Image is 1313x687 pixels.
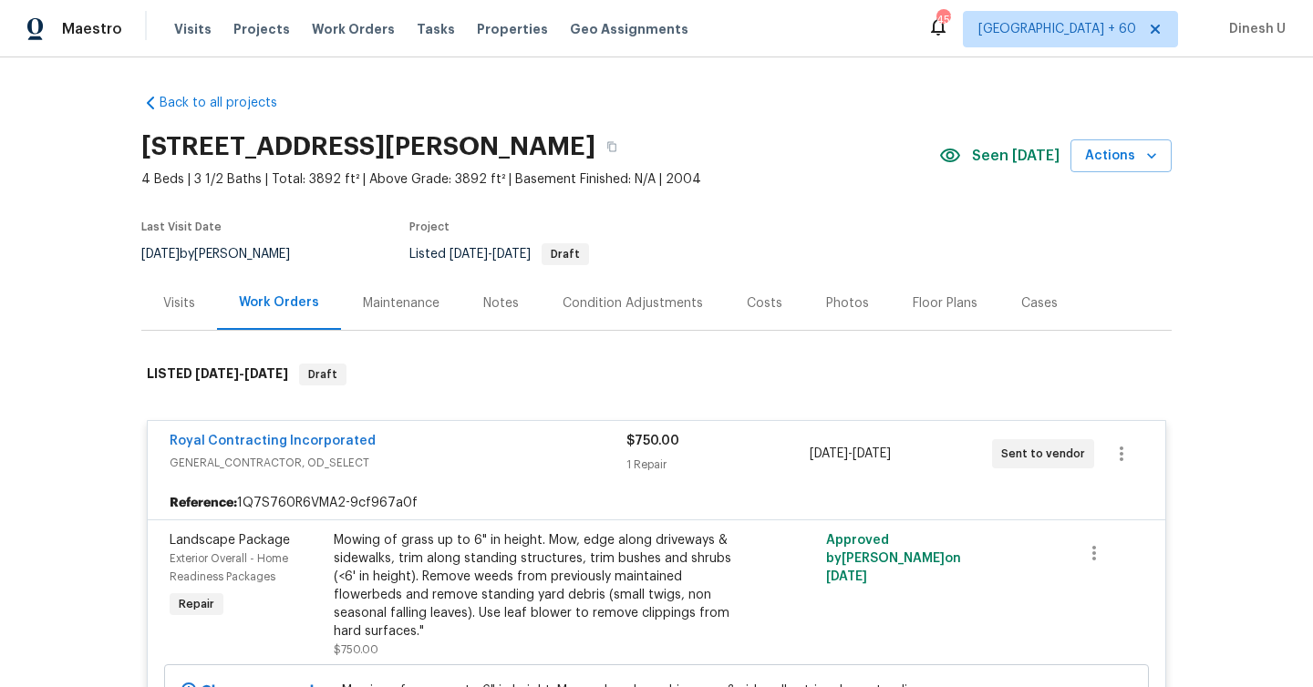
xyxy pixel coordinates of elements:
span: - [450,248,531,261]
button: Actions [1070,139,1172,173]
h6: LISTED [147,364,288,385]
span: Work Orders [312,20,395,38]
span: 4 Beds | 3 1/2 Baths | Total: 3892 ft² | Above Grade: 3892 ft² | Basement Finished: N/A | 2004 [141,170,939,189]
div: Cases [1021,294,1058,313]
span: Maestro [62,20,122,38]
span: Dinesh U [1222,20,1286,38]
span: Projects [233,20,290,38]
div: 1 Repair [626,456,809,474]
span: - [810,445,891,463]
span: Exterior Overall - Home Readiness Packages [170,553,288,582]
span: Properties [477,20,548,38]
span: Approved by [PERSON_NAME] on [826,534,961,583]
div: LISTED [DATE]-[DATE]Draft [141,345,1172,404]
div: 457 [936,11,949,29]
span: Draft [301,365,345,384]
div: Condition Adjustments [563,294,703,313]
span: [GEOGRAPHIC_DATA] + 60 [978,20,1136,38]
div: 1Q7S760R6VMA2-9cf967a0f [148,487,1165,519]
a: Royal Contracting Incorporated [170,435,376,447]
span: - [195,367,288,380]
span: Actions [1085,145,1157,168]
span: Project [409,221,450,232]
h2: [STREET_ADDRESS][PERSON_NAME] [141,138,595,156]
span: Listed [409,248,589,261]
a: Back to all projects [141,94,316,112]
div: Notes [483,294,519,313]
span: Repair [171,595,222,613]
span: [DATE] [244,367,288,380]
span: Seen [DATE] [972,147,1060,165]
span: Draft [543,249,587,260]
span: Visits [174,20,212,38]
div: Photos [826,294,869,313]
b: Reference: [170,494,237,512]
span: Geo Assignments [570,20,688,38]
div: Floor Plans [913,294,977,313]
div: Mowing of grass up to 6" in height. Mow, edge along driveways & sidewalks, trim along standing st... [334,531,733,641]
button: Copy Address [595,130,628,163]
span: [DATE] [450,248,488,261]
span: GENERAL_CONTRACTOR, OD_SELECT [170,454,626,472]
span: $750.00 [334,644,378,655]
span: [DATE] [195,367,239,380]
span: Sent to vendor [1001,445,1092,463]
span: [DATE] [810,447,848,460]
span: Last Visit Date [141,221,222,232]
div: Work Orders [239,293,319,312]
span: Tasks [417,23,455,36]
div: by [PERSON_NAME] [141,243,312,265]
span: [DATE] [853,447,891,460]
span: [DATE] [826,570,867,583]
span: [DATE] [141,248,180,261]
span: $750.00 [626,435,679,447]
div: Costs [747,294,782,313]
span: [DATE] [492,248,531,261]
span: Landscape Package [170,534,290,547]
div: Maintenance [363,294,439,313]
div: Visits [163,294,195,313]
